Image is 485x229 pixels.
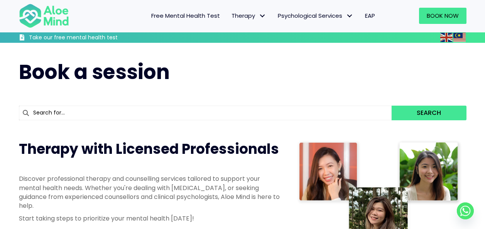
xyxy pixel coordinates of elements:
[19,139,279,159] span: Therapy with Licensed Professionals
[19,3,69,29] img: Aloe mind Logo
[145,8,226,24] a: Free Mental Health Test
[453,33,466,42] a: Malay
[457,202,474,219] a: Whatsapp
[19,174,281,210] p: Discover professional therapy and counselling services tailored to support your mental health nee...
[226,8,272,24] a: TherapyTherapy: submenu
[19,58,170,86] span: Book a session
[359,8,381,24] a: EAP
[232,12,266,20] span: Therapy
[344,10,355,22] span: Psychological Services: submenu
[272,8,359,24] a: Psychological ServicesPsychological Services: submenu
[440,33,453,42] img: en
[151,12,220,20] span: Free Mental Health Test
[29,34,159,42] h3: Take our free mental health test
[19,106,392,120] input: Search for...
[365,12,375,20] span: EAP
[19,34,159,43] a: Take our free mental health test
[427,12,459,20] span: Book Now
[79,8,381,24] nav: Menu
[440,33,453,42] a: English
[19,214,281,223] p: Start taking steps to prioritize your mental health [DATE]!
[257,10,268,22] span: Therapy: submenu
[419,8,466,24] a: Book Now
[278,12,353,20] span: Psychological Services
[392,106,466,120] button: Search
[453,33,466,42] img: ms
